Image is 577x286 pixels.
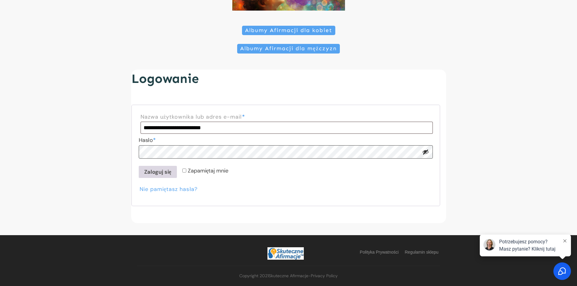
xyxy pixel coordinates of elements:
input: Zapamiętaj mnie [182,169,186,173]
p: Copyright 2021 - [138,272,440,280]
a: Polityka Prywatności [360,248,399,256]
a: Albumy Afirmacji dla mężczyzn [237,44,340,54]
a: Nie pamiętasz hasła? [140,186,198,193]
button: Pokaż hasło [422,149,429,155]
a: Privacy Policy [311,273,338,278]
span: Albumy Afirmacji dla mężczyzn [240,45,337,52]
span: Zapamiętaj mnie [188,167,229,174]
button: Zaloguj się [139,166,177,178]
a: Albumy Afirmacji dla kobiet [242,26,335,35]
span: Albumy Afirmacji dla kobiet [245,27,332,34]
span: Skuteczne Afirmacje [269,273,308,278]
label: Hasło [139,135,433,145]
label: Nazwa użytkownika lub adres e-mail [141,112,433,122]
h2: Logowanie [131,70,440,94]
a: Regulamin sklepu [405,248,438,256]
